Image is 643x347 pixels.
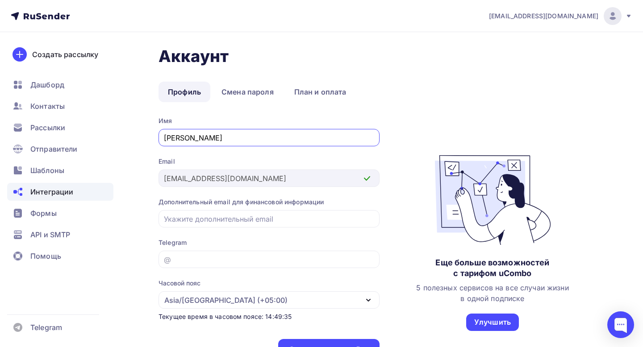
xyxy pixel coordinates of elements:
div: Часовой пояс [159,279,200,288]
div: Создать рассылку [32,49,98,60]
div: Email [159,157,380,166]
span: Рассылки [30,122,65,133]
a: Рассылки [7,119,113,136]
a: Дашборд [7,76,113,94]
a: Профиль [159,82,210,102]
span: Помощь [30,251,61,261]
a: Формы [7,204,113,222]
h1: Аккаунт [159,46,605,66]
div: 5 полезных сервисов на все случаи жизни в одной подписке [416,282,568,304]
span: Дашборд [30,79,64,90]
span: Формы [30,208,57,219]
a: Контакты [7,97,113,115]
span: [EMAIL_ADDRESS][DOMAIN_NAME] [489,12,598,21]
input: Введите имя [164,132,375,143]
div: @ [164,254,171,265]
input: Укажите дополнительный email [164,214,375,224]
a: [EMAIL_ADDRESS][DOMAIN_NAME] [489,7,632,25]
div: Telegram [159,238,380,247]
a: Отправители [7,140,113,158]
a: Смена пароля [212,82,283,102]
span: Шаблоны [30,165,64,176]
span: Отправители [30,144,78,154]
a: Шаблоны [7,161,113,179]
div: Asia/[GEOGRAPHIC_DATA] (+05:00) [164,295,288,306]
div: Имя [159,116,380,125]
div: Еще больше возможностей с тарифом uCombo [435,257,549,279]
span: Контакты [30,101,65,112]
div: Улучшить [474,317,511,327]
div: Текущее время в часовом поясе: 14:49:35 [159,312,380,321]
div: Дополнительный email для финансовой информации [159,198,380,207]
span: API и SMTP [30,229,70,240]
span: Интеграции [30,186,73,197]
span: Telegram [30,322,62,333]
button: Часовой пояс Asia/[GEOGRAPHIC_DATA] (+05:00) [159,279,380,309]
a: План и оплата [285,82,356,102]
